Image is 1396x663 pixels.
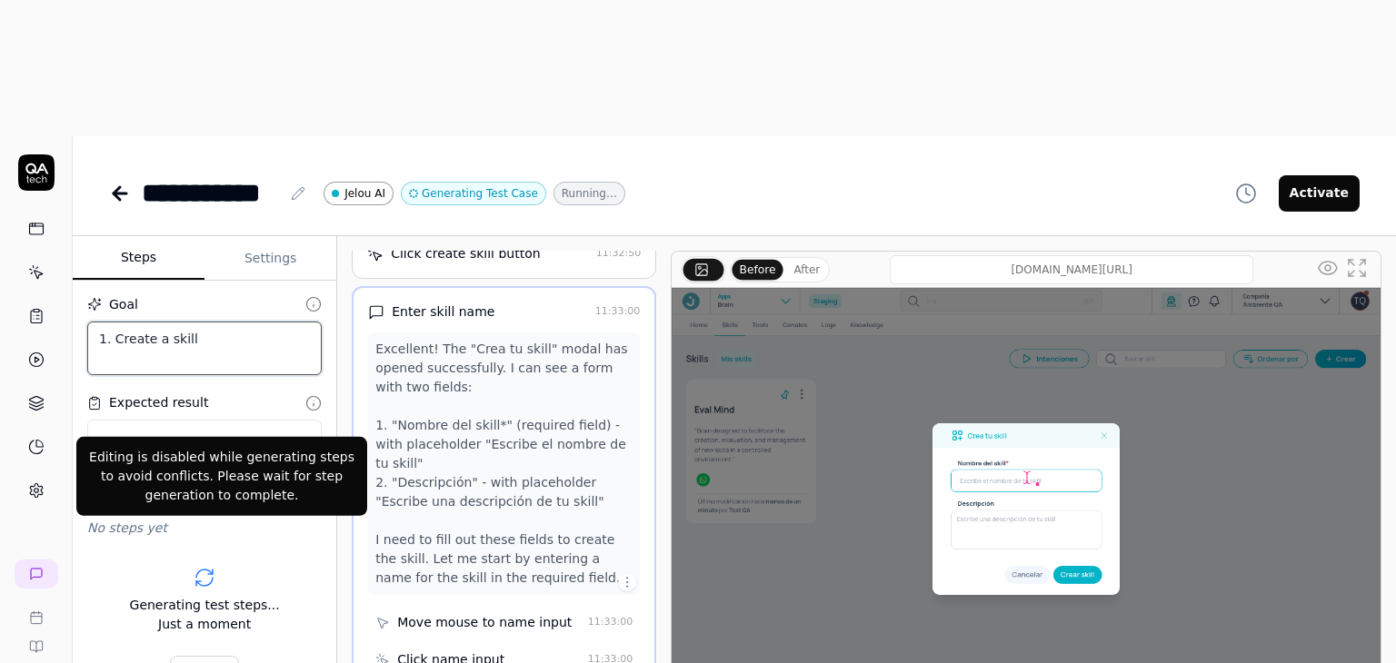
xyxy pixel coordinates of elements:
div: No steps yet [87,519,322,538]
button: Before [733,259,783,279]
button: Generating Test Case [401,182,546,205]
button: Steps [73,237,204,281]
div: Click create skill button [391,244,540,263]
button: Move mouse to name input11:33:00 [368,606,640,639]
button: Show all interative elements [1313,253,1342,282]
div: Expected result [109,393,208,412]
span: Jelou AI [344,185,385,202]
time: 11:33:00 [595,305,640,317]
time: 11:33:00 [588,616,633,628]
a: Book a call with us [7,596,65,625]
a: Jelou AI [324,182,394,205]
button: Activate [1279,175,1360,212]
div: Generating test steps... Just a moment [130,596,280,634]
button: Settings [204,237,336,281]
button: Open in full screen [1342,253,1371,282]
a: Documentation [7,625,65,654]
div: Goal [109,295,138,314]
div: Move mouse to name input [397,613,572,632]
button: After [786,260,827,280]
div: Excellent! The "Crea tu skill" modal has opened successfully. I can see a form with two fields: 1... [375,340,633,588]
a: New conversation [15,559,58,589]
button: View version history [1224,175,1268,212]
div: Running… [553,182,625,205]
time: 11:32:50 [596,247,641,259]
div: Enter skill name [392,302,494,322]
